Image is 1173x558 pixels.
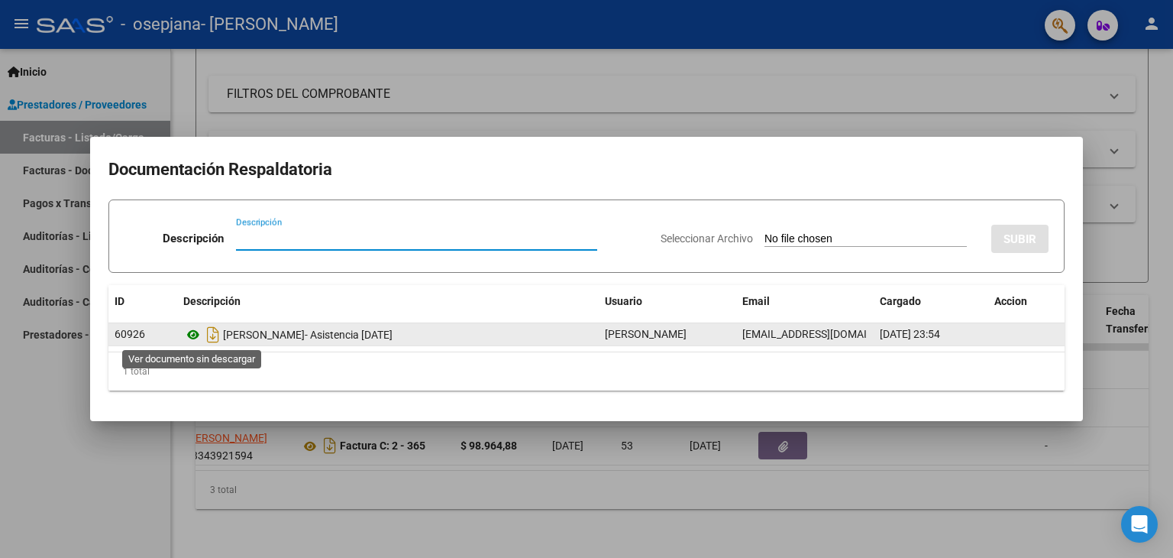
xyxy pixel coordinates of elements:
[661,232,753,245] span: Seleccionar Archivo
[599,285,736,318] datatable-header-cell: Usuario
[1003,232,1036,246] span: SUBIR
[183,295,241,307] span: Descripción
[605,328,687,340] span: [PERSON_NAME]
[108,285,177,318] datatable-header-cell: ID
[994,295,1027,307] span: Accion
[108,155,1065,184] h2: Documentación Respaldatoria
[183,323,593,347] div: [PERSON_NAME]- Asistencia [DATE]
[605,295,642,307] span: Usuario
[115,295,124,307] span: ID
[736,285,874,318] datatable-header-cell: Email
[880,328,940,340] span: [DATE] 23:54
[874,285,988,318] datatable-header-cell: Cargado
[742,328,912,340] span: [EMAIL_ADDRESS][DOMAIN_NAME]
[742,295,770,307] span: Email
[115,328,145,340] span: 60926
[108,352,1065,391] div: 1 total
[203,323,223,347] i: Descargar documento
[988,285,1065,318] datatable-header-cell: Accion
[880,295,921,307] span: Cargado
[1121,506,1158,543] div: Open Intercom Messenger
[177,285,599,318] datatable-header-cell: Descripción
[991,225,1049,253] button: SUBIR
[163,230,224,248] p: Descripción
